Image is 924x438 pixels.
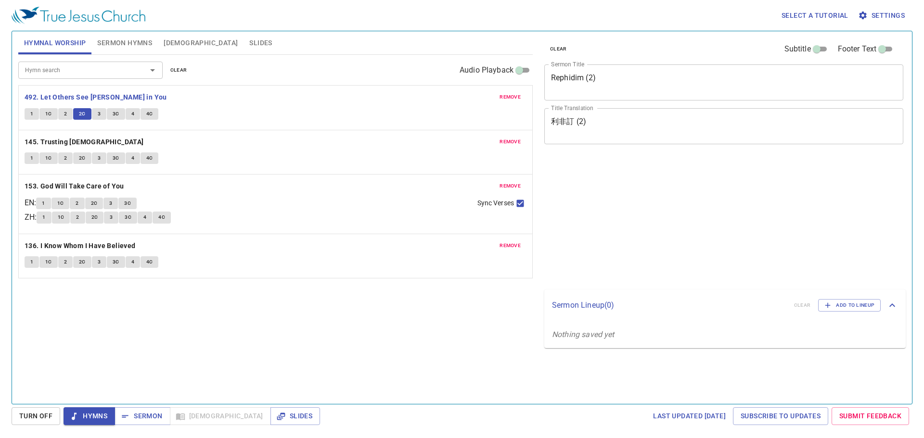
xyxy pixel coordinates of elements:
[131,258,134,266] span: 4
[126,108,140,120] button: 4
[25,240,136,252] b: 136. I Know Whom I Have Believed
[104,212,118,223] button: 3
[544,289,906,321] div: Sermon Lineup(0)clearAdd to Lineup
[25,212,37,223] p: ZH :
[12,407,60,425] button: Turn Off
[146,110,153,118] span: 4C
[551,73,897,91] textarea: Rephidim (2)
[64,154,67,163] span: 2
[839,410,901,422] span: Submit Feedback
[25,240,137,252] button: 136. I Know Whom I Have Believed
[25,197,36,209] p: EN :
[115,407,170,425] button: Sermon
[71,410,107,422] span: Hymns
[39,108,58,120] button: 1C
[860,10,905,22] span: Settings
[25,180,124,192] b: 153. God Will Take Care of You
[52,212,70,223] button: 1C
[19,410,52,422] span: Turn Off
[45,258,52,266] span: 1C
[494,136,526,148] button: remove
[124,199,131,208] span: 3C
[42,213,45,222] span: 1
[39,152,58,164] button: 1C
[270,407,320,425] button: Slides
[551,117,897,135] textarea: 利非訂 (2)
[64,258,67,266] span: 2
[141,152,159,164] button: 4C
[25,256,39,268] button: 1
[146,154,153,163] span: 4C
[58,213,64,222] span: 1C
[109,199,112,208] span: 3
[125,213,131,222] span: 3C
[131,110,134,118] span: 4
[85,198,103,209] button: 2C
[91,199,98,208] span: 2C
[30,258,33,266] span: 1
[824,301,874,310] span: Add to Lineup
[164,37,238,49] span: [DEMOGRAPHIC_DATA]
[64,407,115,425] button: Hymns
[460,64,513,76] span: Audio Playback
[146,258,153,266] span: 4C
[113,258,119,266] span: 3C
[784,43,811,55] span: Subtitle
[540,154,833,286] iframe: from-child
[494,240,526,251] button: remove
[153,212,171,223] button: 4C
[25,91,168,103] button: 492. Let Others See [PERSON_NAME] in You
[51,198,70,209] button: 1C
[70,198,84,209] button: 2
[733,407,828,425] a: Subscribe to Updates
[138,212,152,223] button: 4
[500,93,521,101] span: remove
[24,37,86,49] span: Hymnal Worship
[12,7,145,24] img: True Jesus Church
[653,410,726,422] span: Last updated [DATE]
[79,258,86,266] span: 2C
[741,410,821,422] span: Subscribe to Updates
[552,300,786,311] p: Sermon Lineup ( 0 )
[158,213,165,222] span: 4C
[45,110,52,118] span: 1C
[143,213,146,222] span: 4
[37,212,51,223] button: 1
[107,108,125,120] button: 3C
[25,108,39,120] button: 1
[97,37,152,49] span: Sermon Hymns
[494,180,526,192] button: remove
[141,256,159,268] button: 4C
[500,182,521,190] span: remove
[107,152,125,164] button: 3C
[544,43,573,55] button: clear
[477,198,514,208] span: Sync Verses
[25,180,126,192] button: 153. God Will Take Care of You
[70,212,85,223] button: 2
[550,45,567,53] span: clear
[832,407,909,425] a: Submit Feedback
[119,212,137,223] button: 3C
[103,198,118,209] button: 3
[249,37,272,49] span: Slides
[86,212,104,223] button: 2C
[73,152,91,164] button: 2C
[36,198,51,209] button: 1
[76,213,79,222] span: 2
[30,154,33,163] span: 1
[110,213,113,222] span: 3
[131,154,134,163] span: 4
[113,154,119,163] span: 3C
[25,136,145,148] button: 145. Trusting [DEMOGRAPHIC_DATA]
[98,258,101,266] span: 3
[118,198,137,209] button: 3C
[45,154,52,163] span: 1C
[778,7,852,25] button: Select a tutorial
[98,110,101,118] span: 3
[494,91,526,103] button: remove
[649,407,730,425] a: Last updated [DATE]
[30,110,33,118] span: 1
[856,7,909,25] button: Settings
[500,241,521,250] span: remove
[58,256,73,268] button: 2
